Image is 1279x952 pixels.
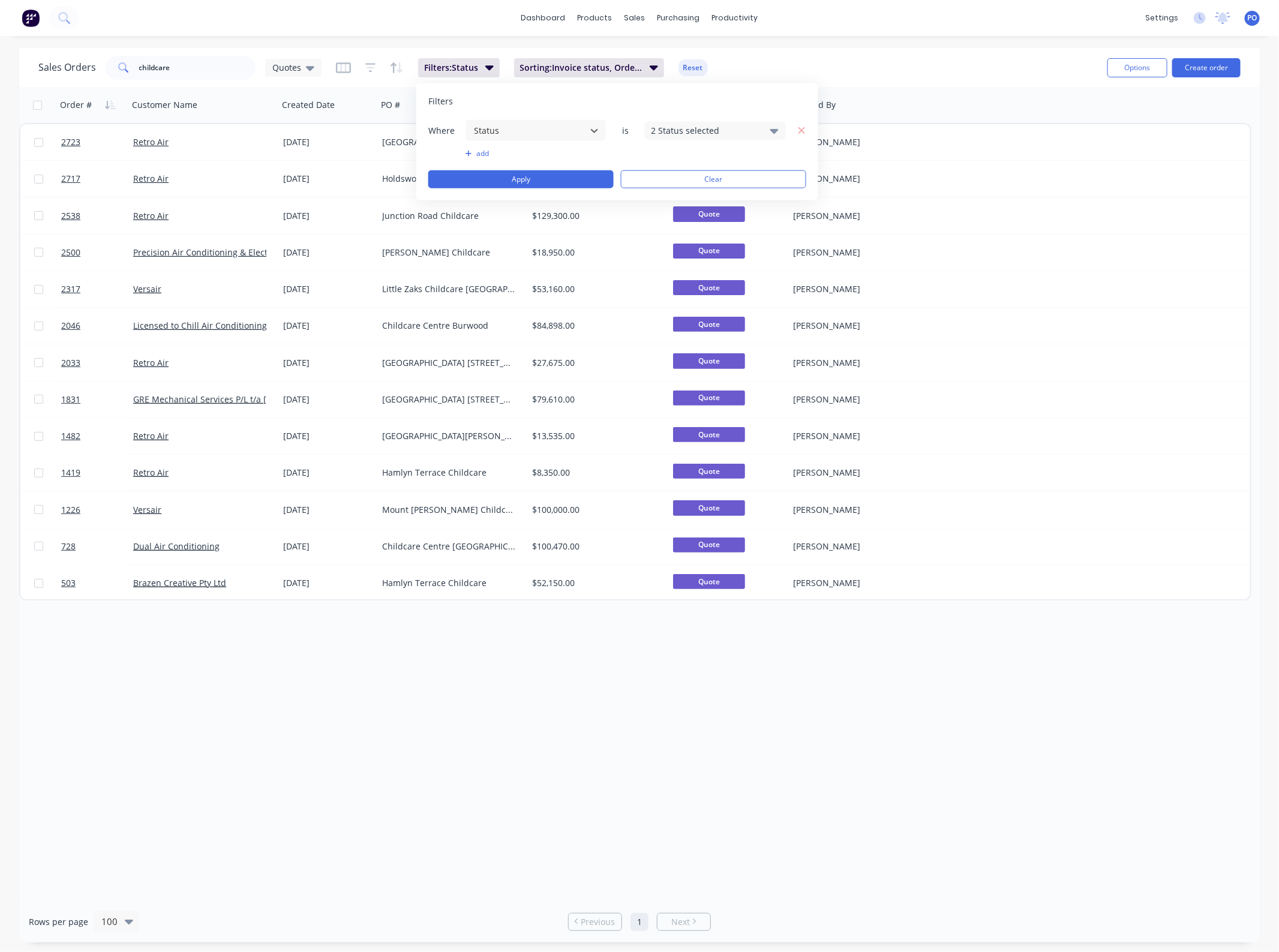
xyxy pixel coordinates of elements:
[272,61,301,74] span: Quotes
[514,58,664,77] button: Sorting:Invoice status, Order #
[133,467,169,478] a: Retro Air
[428,124,464,136] span: Where
[382,357,515,369] div: [GEOGRAPHIC_DATA] [STREET_ADDRESS][PERSON_NAME][PERSON_NAME]
[133,540,220,552] a: Dual Air Conditioning
[673,391,745,406] span: Quote
[382,430,515,442] div: [GEOGRAPHIC_DATA][PERSON_NAME]
[1107,58,1167,77] button: Options
[428,170,614,188] button: Apply
[581,916,616,928] span: Previous
[61,198,133,234] a: 2538
[673,500,745,515] span: Quote
[532,504,657,516] div: $100,000.00
[61,161,133,197] a: 2717
[428,95,453,107] span: Filters
[793,357,926,369] div: [PERSON_NAME]
[515,9,572,27] a: dashboard
[532,283,657,295] div: $53,160.00
[532,577,657,589] div: $52,150.00
[283,577,373,589] div: [DATE]
[133,504,161,515] a: Versair
[283,540,373,552] div: [DATE]
[1248,13,1257,23] span: PO
[793,173,926,185] div: [PERSON_NAME]
[61,455,133,491] a: 1419
[532,247,657,259] div: $18,950.00
[60,99,92,111] div: Order #
[283,283,373,295] div: [DATE]
[793,320,926,332] div: [PERSON_NAME]
[673,537,745,552] span: Quote
[61,320,80,332] span: 2046
[283,430,373,442] div: [DATE]
[563,913,716,931] ul: Pagination
[61,235,133,271] a: 2500
[382,173,515,185] div: Holdsworthy Childcare
[793,504,926,516] div: [PERSON_NAME]
[532,357,657,369] div: $27,675.00
[673,244,745,259] span: Quote
[673,353,745,368] span: Quote
[381,99,400,111] div: PO #
[466,149,607,158] button: add
[282,99,335,111] div: Created Date
[424,62,478,74] span: Filters: Status
[532,394,657,406] div: $79,610.00
[673,280,745,295] span: Quote
[133,320,335,331] a: Licensed to Chill Air Conditioning Australia Pty Ltd
[61,565,133,601] a: 503
[61,271,133,307] a: 2317
[61,528,133,564] a: 728
[382,504,515,516] div: Mount [PERSON_NAME] Childcare
[793,577,926,589] div: [PERSON_NAME]
[572,9,619,27] div: products
[133,247,314,258] a: Precision Air Conditioning & Electrical Pty Ltd
[532,320,657,332] div: $84,898.00
[657,916,710,928] a: Next page
[671,916,690,928] span: Next
[61,504,80,516] span: 1226
[61,492,133,528] a: 1226
[1172,58,1241,77] button: Create order
[382,210,515,222] div: Junction Road Childcare
[673,427,745,442] span: Quote
[61,467,80,479] span: 1419
[133,394,409,405] a: GRE Mechanical Services P/L t/a [PERSON_NAME] & [PERSON_NAME]
[133,173,169,184] a: Retro Air
[133,283,161,295] a: Versair
[61,247,80,259] span: 2500
[61,577,76,589] span: 503
[418,58,500,77] button: Filters:Status
[61,283,80,295] span: 2317
[631,913,648,931] a: Page 1 is your current page
[61,357,80,369] span: 2033
[61,382,133,418] a: 1831
[133,136,169,148] a: Retro Air
[532,467,657,479] div: $8,350.00
[619,9,651,27] div: sales
[283,394,373,406] div: [DATE]
[61,136,80,148] span: 2723
[793,540,926,552] div: [PERSON_NAME]
[621,170,806,188] button: Clear
[382,577,515,589] div: Hamlyn Terrace Childcare
[382,283,515,295] div: Little Zaks Childcare [GEOGRAPHIC_DATA]
[283,467,373,479] div: [DATE]
[673,574,745,589] span: Quote
[132,99,197,111] div: Customer Name
[532,430,657,442] div: $13,535.00
[651,124,760,137] div: 2 Status selected
[614,124,638,136] span: is
[673,206,745,221] span: Quote
[61,345,133,381] a: 2033
[61,430,80,442] span: 1482
[678,59,708,76] button: Reset
[532,210,657,222] div: $129,300.00
[283,504,373,516] div: [DATE]
[673,464,745,479] span: Quote
[793,136,926,148] div: [PERSON_NAME]
[61,308,133,344] a: 2046
[283,210,373,222] div: [DATE]
[283,173,373,185] div: [DATE]
[29,916,88,928] span: Rows per page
